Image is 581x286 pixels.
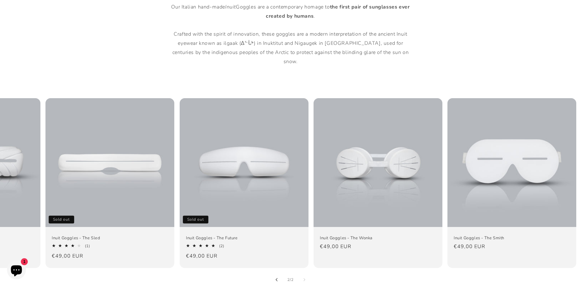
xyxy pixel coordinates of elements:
inbox-online-store-chat: Shopify online store chat [5,260,28,281]
a: Inuit Goggles - The Future [186,235,302,241]
p: Our Italian hand-made Goggles are a contemporary homage to . Crafted with the spirit of innovatio... [167,3,414,66]
a: Inuit Goggles - The Smith [454,235,570,241]
span: 2 [287,277,290,283]
strong: ever created by humans [266,3,410,20]
span: / [290,277,291,283]
span: 2 [291,277,294,283]
a: Inuit Goggles - The Wonka [320,235,436,241]
em: Inuit [225,3,236,10]
a: Inuit Goggles - The Sled [52,235,168,241]
strong: the first pair of sunglasses [330,3,398,10]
